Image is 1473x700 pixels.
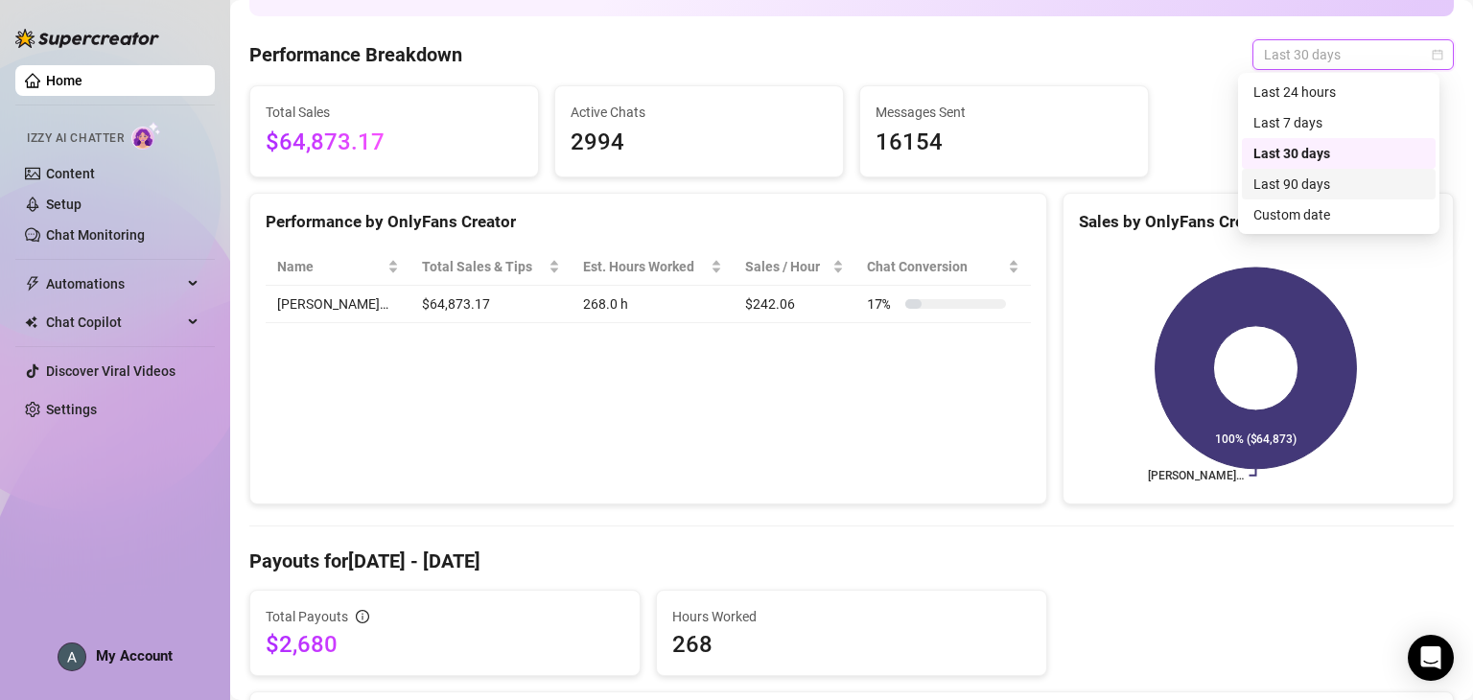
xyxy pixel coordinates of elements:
[266,629,624,660] span: $2,680
[25,315,37,329] img: Chat Copilot
[1253,112,1424,133] div: Last 7 days
[672,629,1031,660] span: 268
[571,125,828,161] span: 2994
[1242,169,1436,199] div: Last 90 days
[1253,143,1424,164] div: Last 30 days
[266,606,348,627] span: Total Payouts
[266,125,523,161] span: $64,873.17
[46,307,182,338] span: Chat Copilot
[734,286,856,323] td: $242.06
[571,102,828,123] span: Active Chats
[855,248,1031,286] th: Chat Conversion
[46,363,175,379] a: Discover Viral Videos
[1432,49,1443,60] span: calendar
[1242,77,1436,107] div: Last 24 hours
[46,166,95,181] a: Content
[46,227,145,243] a: Chat Monitoring
[131,122,161,150] img: AI Chatter
[1253,174,1424,195] div: Last 90 days
[25,276,40,292] span: thunderbolt
[266,209,1031,235] div: Performance by OnlyFans Creator
[867,256,1004,277] span: Chat Conversion
[1253,204,1424,225] div: Custom date
[867,293,898,315] span: 17 %
[422,256,545,277] span: Total Sales & Tips
[46,73,82,88] a: Home
[1242,107,1436,138] div: Last 7 days
[15,29,159,48] img: logo-BBDzfeDw.svg
[249,548,1454,574] h4: Payouts for [DATE] - [DATE]
[46,402,97,417] a: Settings
[27,129,124,148] span: Izzy AI Chatter
[1264,40,1442,69] span: Last 30 days
[572,286,734,323] td: 268.0 h
[96,647,173,665] span: My Account
[1242,199,1436,230] div: Custom date
[266,102,523,123] span: Total Sales
[745,256,830,277] span: Sales / Hour
[672,606,1031,627] span: Hours Worked
[734,248,856,286] th: Sales / Hour
[1408,635,1454,681] div: Open Intercom Messenger
[58,643,85,670] img: ACg8ocIpWzLmD3A5hmkSZfBJcT14Fg8bFGaqbLo-Z0mqyYAWwTjPNSU=s96-c
[583,256,707,277] div: Est. Hours Worked
[876,125,1133,161] span: 16154
[356,610,369,623] span: info-circle
[1242,138,1436,169] div: Last 30 days
[1253,82,1424,103] div: Last 24 hours
[277,256,384,277] span: Name
[249,41,462,68] h4: Performance Breakdown
[410,248,572,286] th: Total Sales & Tips
[1079,209,1438,235] div: Sales by OnlyFans Creator
[876,102,1133,123] span: Messages Sent
[46,268,182,299] span: Automations
[266,248,410,286] th: Name
[46,197,82,212] a: Setup
[1148,469,1244,482] text: [PERSON_NAME]…
[266,286,410,323] td: [PERSON_NAME]…
[410,286,572,323] td: $64,873.17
